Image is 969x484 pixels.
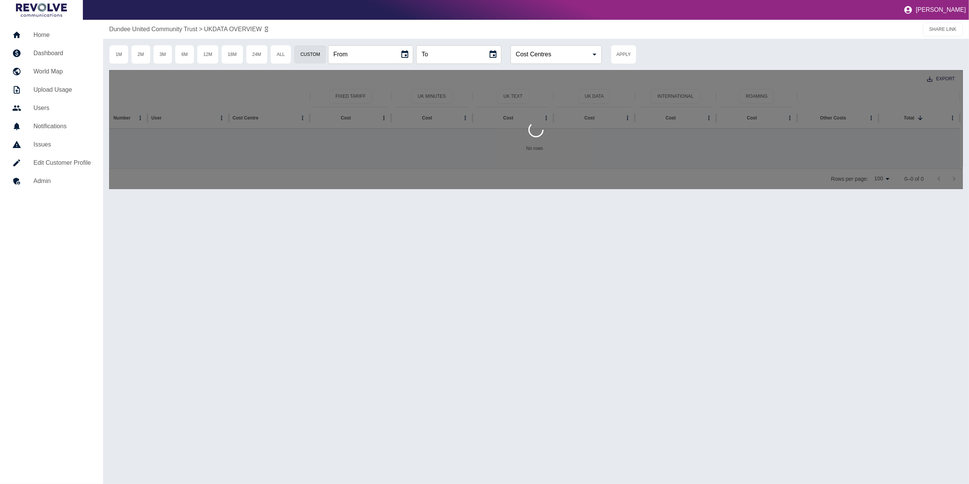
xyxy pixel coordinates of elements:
[6,81,97,99] a: Upload Usage
[153,45,173,64] button: 3M
[901,2,969,18] button: [PERSON_NAME]
[923,22,963,37] button: SHARE LINK
[33,49,91,58] h5: Dashboard
[33,122,91,131] h5: Notifications
[197,45,219,64] button: 12M
[199,25,202,34] p: >
[33,67,91,76] h5: World Map
[6,135,97,154] a: Issues
[131,45,151,64] button: 2M
[294,45,327,64] button: Custom
[6,154,97,172] a: Edit Customer Profile
[6,62,97,81] a: World Map
[6,99,97,117] a: Users
[33,177,91,186] h5: Admin
[6,172,97,190] a: Admin
[33,85,91,94] h5: Upload Usage
[270,45,291,64] button: All
[175,45,194,64] button: 6M
[33,158,91,167] h5: Edit Customer Profile
[109,25,197,34] a: Dundee United Community Trust
[6,26,97,44] a: Home
[221,45,243,64] button: 18M
[33,103,91,113] h5: Users
[204,25,262,34] a: UKDATA OVERVIEW
[611,45,636,64] button: Apply
[33,30,91,40] h5: Home
[916,6,966,13] p: [PERSON_NAME]
[397,47,412,62] button: Choose date
[16,3,67,17] img: Logo
[6,44,97,62] a: Dashboard
[109,45,128,64] button: 1M
[33,140,91,149] h5: Issues
[485,47,501,62] button: Choose date
[246,45,268,64] button: 24M
[6,117,97,135] a: Notifications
